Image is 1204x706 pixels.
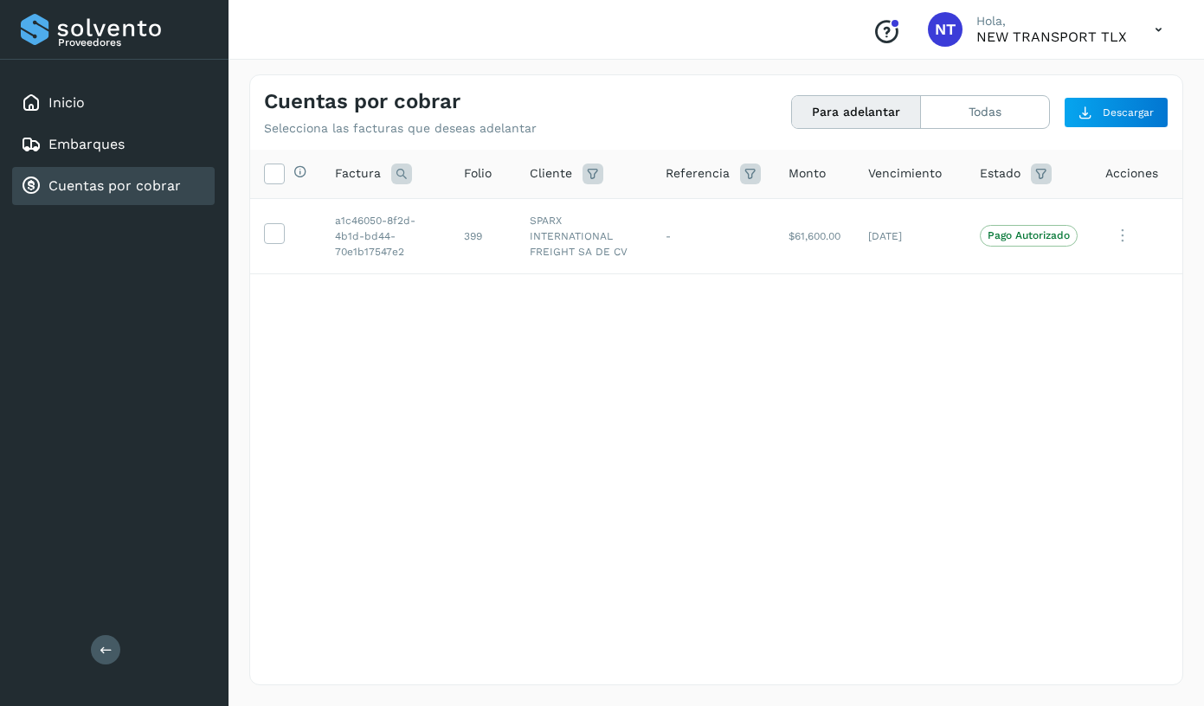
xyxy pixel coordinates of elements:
div: Inicio [12,84,215,122]
span: Folio [464,164,492,183]
span: Referencia [666,164,730,183]
span: Estado [980,164,1021,183]
button: Todas [921,96,1049,128]
p: Proveedores [58,36,208,48]
span: Cliente [530,164,572,183]
span: Vencimiento [868,164,942,183]
span: Monto [789,164,826,183]
span: Descargar [1103,105,1154,120]
p: NEW TRANSPORT TLX [976,29,1127,45]
a: Embarques [48,136,125,152]
td: [DATE] [854,198,966,273]
a: Cuentas por cobrar [48,177,181,194]
p: Pago Autorizado [988,229,1070,241]
td: a1c46050-8f2d-4b1d-bd44-70e1b17547e2 [321,198,450,273]
p: Hola, [976,14,1127,29]
span: Factura [335,164,381,183]
button: Descargar [1064,97,1169,128]
div: Cuentas por cobrar [12,167,215,205]
h4: Cuentas por cobrar [264,89,460,114]
div: Embarques [12,125,215,164]
td: 399 [450,198,516,273]
p: Selecciona las facturas que deseas adelantar [264,121,537,136]
span: Acciones [1105,164,1158,183]
td: $61,600.00 [775,198,854,273]
td: SPARX INTERNATIONAL FREIGHT SA DE CV [516,198,652,273]
button: Para adelantar [792,96,921,128]
td: - [652,198,775,273]
a: Inicio [48,94,85,111]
